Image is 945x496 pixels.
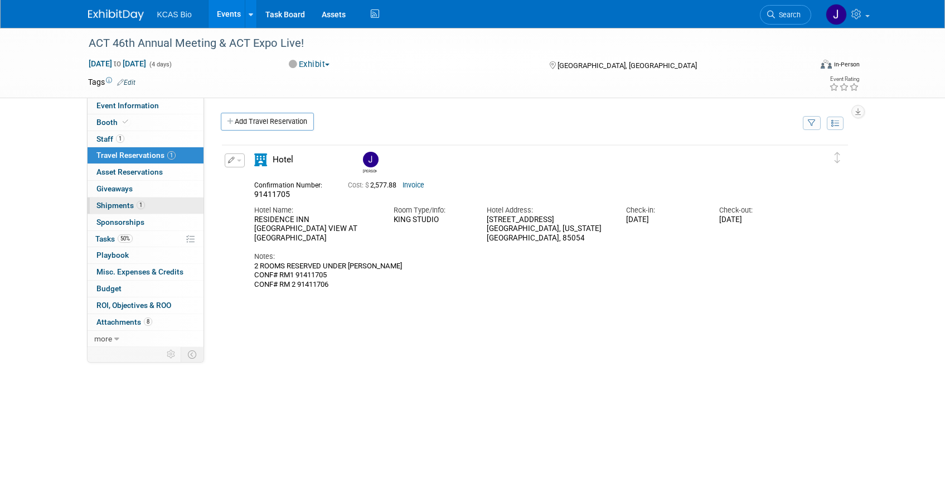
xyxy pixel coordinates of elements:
a: Sponsorships [88,214,203,230]
div: Event Rating [829,76,859,82]
img: Format-Inperson.png [821,60,832,69]
div: Check-out: [719,205,796,215]
div: Notes: [254,252,796,262]
a: Edit [117,79,135,86]
span: 2,577.88 [348,181,401,189]
span: [GEOGRAPHIC_DATA], [GEOGRAPHIC_DATA] [558,61,697,70]
span: Cost: $ [348,181,370,189]
td: Toggle Event Tabs [181,347,203,362]
td: Personalize Event Tab Strip [162,347,181,362]
span: Booth [96,118,130,127]
span: (4 days) [148,61,172,68]
span: 1 [167,151,176,160]
div: [DATE] [626,215,702,225]
a: Playbook [88,247,203,263]
span: Misc. Expenses & Credits [96,267,183,276]
span: ROI, Objectives & ROO [96,301,171,310]
div: Event Format [745,58,860,75]
span: 91411705 [254,190,290,199]
a: Search [760,5,811,25]
a: Misc. Expenses & Credits [88,264,203,280]
div: RESIDENCE INN [GEOGRAPHIC_DATA] VIEW AT [GEOGRAPHIC_DATA] [254,215,377,243]
span: Tasks [95,234,133,243]
button: Exhibit [285,59,334,70]
div: Hotel Name: [254,205,377,215]
div: Room Type/Info: [394,205,470,215]
a: Staff1 [88,131,203,147]
div: Jason Hannah [360,152,380,174]
a: Shipments1 [88,198,203,214]
span: Shipments [96,201,145,210]
span: Staff [96,134,124,143]
a: ROI, Objectives & ROO [88,297,203,314]
a: Add Travel Reservation [221,113,314,131]
img: ExhibitDay [88,9,144,21]
span: Budget [96,284,122,293]
div: KING STUDIO [394,215,470,224]
a: more [88,331,203,347]
span: Search [775,11,801,19]
div: Confirmation Number: [254,178,331,190]
span: 8 [144,317,152,326]
span: 1 [137,201,145,209]
a: Tasks50% [88,231,203,247]
span: KCAS Bio [157,10,192,19]
img: Jason Hannah [363,152,379,167]
div: Hotel Address: [487,205,609,215]
div: Jason Hannah [363,167,377,174]
div: [DATE] [719,215,796,225]
span: Sponsorships [96,218,144,227]
span: [DATE] [DATE] [88,59,147,69]
span: to [112,59,123,68]
span: Travel Reservations [96,151,176,160]
div: ACT 46th Annual Meeting & ACT Expo Live! [85,33,794,54]
i: Filter by Traveler [808,120,816,127]
div: 2 ROOMS RESERVED UNDER [PERSON_NAME] CONF# RM1 91411705 CONF# RM 2 91411706 [254,262,796,289]
span: Playbook [96,251,129,259]
a: Giveaways [88,181,203,197]
i: Booth reservation complete [123,119,128,125]
i: Click and drag to move item [835,152,840,163]
span: Event Information [96,101,159,110]
a: Travel Reservations1 [88,147,203,163]
div: Check-in: [626,205,702,215]
a: Booth [88,114,203,131]
span: 50% [118,234,133,243]
span: Giveaways [96,184,133,193]
a: Budget [88,281,203,297]
div: In-Person [833,60,860,69]
span: Asset Reservations [96,167,163,176]
a: Asset Reservations [88,164,203,180]
span: 1 [116,134,124,143]
i: Hotel [254,153,267,166]
td: Tags [88,76,135,88]
span: Hotel [273,155,293,165]
span: more [94,334,112,343]
div: [STREET_ADDRESS] [GEOGRAPHIC_DATA], [US_STATE] [GEOGRAPHIC_DATA], 85054 [487,215,609,243]
span: Attachments [96,317,152,326]
a: Invoice [403,181,424,189]
img: Jason Hannah [826,4,847,25]
a: Event Information [88,98,203,114]
a: Attachments8 [88,314,203,330]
